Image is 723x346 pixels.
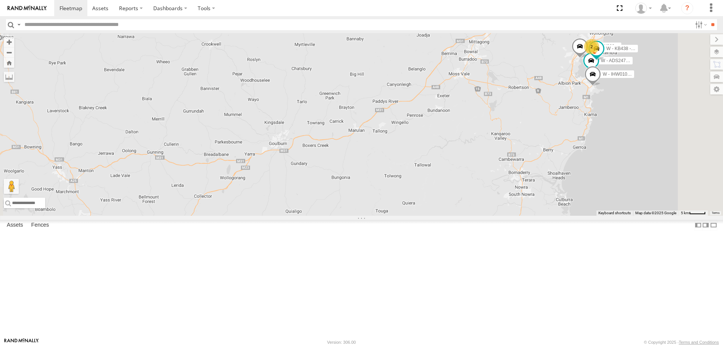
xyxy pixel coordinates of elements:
[4,58,14,68] button: Zoom Home
[681,211,689,215] span: 5 km
[679,340,719,344] a: Terms and Conditions
[8,6,47,11] img: rand-logo.svg
[679,210,708,216] button: Map Scale: 5 km per 40 pixels
[598,210,631,216] button: Keyboard shortcuts
[4,37,14,47] button: Zoom in
[4,72,14,82] label: Measure
[702,220,709,231] label: Dock Summary Table to the Right
[606,46,669,51] span: W - KB438 - [PERSON_NAME]
[710,84,723,95] label: Map Settings
[712,212,720,215] a: Terms (opens in new tab)
[694,220,702,231] label: Dock Summary Table to the Left
[635,211,676,215] span: Map data ©2025 Google
[644,340,719,344] div: © Copyright 2025 -
[601,58,667,63] span: W - ADS247 - [PERSON_NAME]
[4,47,14,58] button: Zoom out
[692,19,708,30] label: Search Filter Options
[584,39,599,54] div: 2
[710,220,717,231] label: Hide Summary Table
[16,19,22,30] label: Search Query
[4,338,39,346] a: Visit our Website
[681,2,693,14] i: ?
[27,220,53,230] label: Fences
[3,220,27,230] label: Assets
[4,179,19,194] button: Drag Pegman onto the map to open Street View
[602,72,668,77] span: W - IHW010 - [PERSON_NAME]
[633,3,654,14] div: Tye Clark
[327,340,356,344] div: Version: 306.00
